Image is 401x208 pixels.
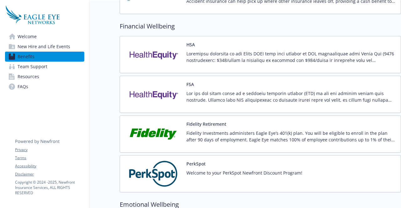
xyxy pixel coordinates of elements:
[186,90,396,103] p: Lor ips dol sitam conse ad e seddoeiu temporin utlabor (ETD) ma ali eni adminim veniam quis nostr...
[186,170,302,176] p: Welcome to your PerkSpot Newfront Discount Program!
[5,82,84,92] a: FAQs
[18,32,37,42] span: Welcome
[5,52,84,62] a: Benefits
[15,147,84,153] a: Privacy
[18,62,47,72] span: Team Support
[125,41,181,68] img: Health Equity carrier logo
[5,42,84,52] a: New Hire and Life Events
[125,160,181,187] img: PerkSpot carrier logo
[18,82,28,92] span: FAQs
[5,72,84,82] a: Resources
[125,81,181,108] img: Health Equity carrier logo
[18,52,34,62] span: Benefits
[15,155,84,161] a: Terms
[5,62,84,72] a: Team Support
[120,22,401,31] h2: Financial Wellbeing
[186,81,194,88] button: FSA
[186,130,396,143] p: Fidelity Investments administers Eagle Eye’s 401(k) plan. You will be eligible to enroll in the p...
[15,180,84,195] p: Copyright © 2024 - 2025 , Newfront Insurance Services, ALL RIGHTS RESERVED
[125,121,181,147] img: Fidelity Investments carrier logo
[5,32,84,42] a: Welcome
[18,42,70,52] span: New Hire and Life Events
[186,41,195,48] button: HSA
[18,72,39,82] span: Resources
[186,160,206,167] button: PerkSpot
[15,163,84,169] a: Accessibility
[186,50,396,63] p: Loremipsu dolorsita co adi Elits DOEI temp inci utlabor et DOL magnaaliquae admi Venia Qui (9476 ...
[186,121,226,127] button: Fidelity Retirement
[15,171,84,177] a: Disclaimer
